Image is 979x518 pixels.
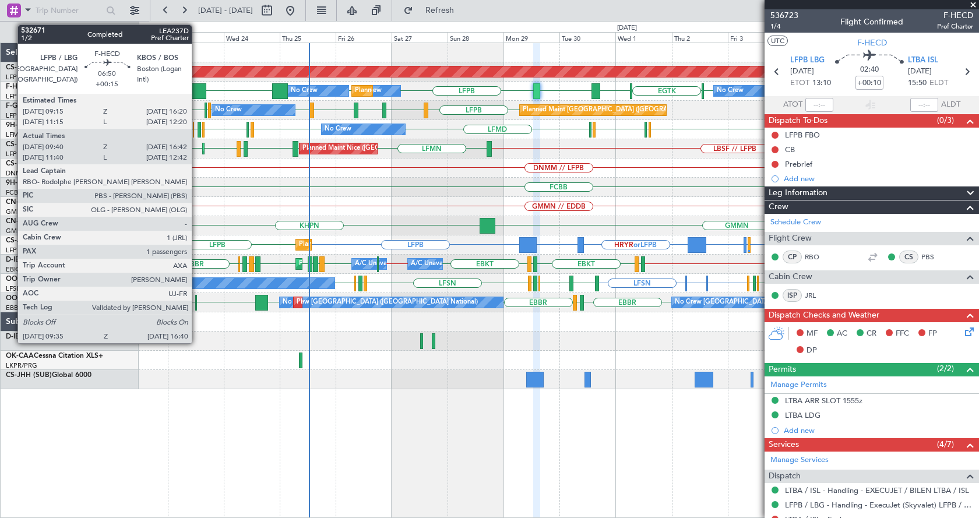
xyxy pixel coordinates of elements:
[6,333,68,340] a: D-IBLKCitation CJ2
[770,454,829,466] a: Manage Services
[6,256,29,263] span: D-IBLU
[941,99,960,111] span: ALDT
[198,5,253,16] span: [DATE] - [DATE]
[783,289,802,302] div: ISP
[6,218,33,225] span: CN-RAK
[937,22,973,31] span: Pref Charter
[785,145,795,154] div: CB
[112,32,168,43] div: Mon 22
[36,2,103,19] input: Trip Number
[784,425,973,435] div: Add new
[336,32,392,43] div: Fri 26
[6,64,33,71] span: CS-DOU
[6,256,91,263] a: D-IBLUCessna Citation M2
[6,160,31,167] span: CS-RRC
[411,255,597,273] div: A/C Unavailable [GEOGRAPHIC_DATA]-[GEOGRAPHIC_DATA]
[790,66,814,77] span: [DATE]
[291,82,318,100] div: No Crew
[6,246,36,255] a: LFPB/LBG
[6,304,37,312] a: EBBR/BRU
[6,218,73,225] a: CN-RAKGlobal 6000
[448,32,503,43] div: Sun 28
[415,6,464,15] span: Refresh
[617,23,637,33] div: [DATE]
[215,101,242,119] div: No Crew
[280,32,336,43] div: Thu 25
[6,111,36,120] a: LFPB/LBG
[807,328,818,340] span: MF
[790,77,809,89] span: ETOT
[785,410,820,420] div: LTBA LDG
[6,141,31,148] span: CS-DTR
[398,1,468,20] button: Refresh
[6,295,103,302] a: OO-GPEFalcon 900EX EASy II
[6,353,103,360] a: OK-CAACessna Citation XLS+
[6,333,28,340] span: D-IBLK
[168,32,224,43] div: Tue 23
[769,309,879,322] span: Dispatch Checks and Weather
[783,251,802,263] div: CP
[783,99,802,111] span: ATOT
[785,159,812,169] div: Prebrief
[672,32,728,43] div: Thu 2
[6,227,46,235] a: GMMN/CMN
[805,290,831,301] a: JRL
[805,252,831,262] a: RBO
[717,82,744,100] div: No Crew
[392,32,448,43] div: Sat 27
[6,265,35,274] a: EBKT/KJK
[6,169,42,178] a: DNMM/LOS
[770,217,821,228] a: Schedule Crew
[6,372,52,379] span: CS-JHH (SUB)
[6,73,36,82] a: LFPB/LBG
[523,101,706,119] div: Planned Maint [GEOGRAPHIC_DATA] ([GEOGRAPHIC_DATA])
[6,103,75,110] a: F-GPNJFalcon 900EX
[6,150,36,158] a: LFPB/LBG
[770,22,798,31] span: 1/4
[937,114,954,126] span: (0/3)
[785,500,973,510] a: LFPB / LBG - Handling - ExecuJet (Skyvalet) LFPB / LBG
[769,363,796,376] span: Permits
[867,328,876,340] span: CR
[6,103,31,110] span: F-GPNJ
[6,64,73,71] a: CS-DOUGlobal 6500
[785,396,862,406] div: LTBA ARR SLOT 1555z
[767,36,788,46] button: UTC
[728,32,784,43] div: Fri 3
[6,276,33,283] span: OO-LUX
[299,236,483,253] div: Planned Maint [GEOGRAPHIC_DATA] ([GEOGRAPHIC_DATA])
[6,372,91,379] a: CS-JHH (SUB)Global 6000
[355,255,572,273] div: A/C Unavailable [GEOGRAPHIC_DATA] ([GEOGRAPHIC_DATA] National)
[769,270,812,284] span: Cabin Crew
[6,199,72,206] a: CN-KASGlobal 5000
[857,37,887,49] span: F-HECD
[6,353,34,360] span: OK-CAA
[929,77,948,89] span: ELDT
[6,295,33,302] span: OO-GPE
[503,32,559,43] div: Mon 29
[769,114,827,128] span: Dispatch To-Dos
[908,77,927,89] span: 15:50
[928,328,937,340] span: FP
[937,438,954,450] span: (4/7)
[837,328,847,340] span: AC
[6,122,66,129] a: 9H-LPZLegacy 500
[615,32,671,43] div: Wed 1
[6,141,71,148] a: CS-DTRFalcon 2000
[30,28,123,36] span: All Aircraft
[297,294,508,311] div: Planned Maint [GEOGRAPHIC_DATA] ([GEOGRAPHIC_DATA] National)
[6,361,37,370] a: LKPR/PRG
[6,284,38,293] a: LFSN/ENC
[790,55,825,66] span: LFPB LBG
[840,16,903,28] div: Flight Confirmed
[908,66,932,77] span: [DATE]
[921,252,948,262] a: PBS
[899,251,918,263] div: CS
[769,438,799,452] span: Services
[6,83,64,90] a: F-HECDFalcon 7X
[785,130,820,140] div: LFPB FBO
[937,9,973,22] span: F-HECD
[805,98,833,112] input: --:--
[6,199,33,206] span: CN-KAS
[6,188,37,197] a: FCBB/BZV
